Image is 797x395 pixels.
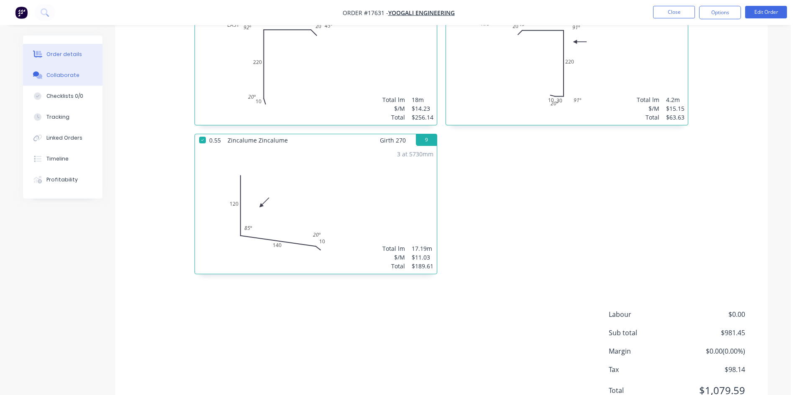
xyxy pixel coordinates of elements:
button: Checklists 0/0 [23,86,103,107]
a: Yoogali Engineering [388,9,455,17]
img: Factory [15,6,28,19]
div: Total lm [637,95,659,104]
div: $256.14 [412,113,433,122]
button: Order details [23,44,103,65]
div: $/M [382,104,405,113]
div: Total [382,262,405,270]
span: Order #17631 - [343,9,388,17]
div: Total [382,113,405,122]
span: $0.00 ( 0.00 %) [683,346,745,356]
div: Total lm [382,244,405,253]
span: $98.14 [683,364,745,375]
span: Zincalume Zincalume [224,134,291,146]
button: Collaborate [23,65,103,86]
div: $189.61 [412,262,433,270]
span: $981.45 [683,328,745,338]
div: 18m [412,95,433,104]
div: Linked Orders [46,134,82,142]
div: Tracking [46,113,69,121]
div: $14.23 [412,104,433,113]
span: 0.55 [206,134,224,146]
span: Labour [609,309,683,319]
button: Linked Orders [23,127,103,148]
div: $63.63 [666,113,684,122]
button: Profitability [23,169,103,190]
span: Tax [609,364,683,375]
span: Girth 270 [380,134,406,146]
button: Timeline [23,148,103,169]
div: 4.2m [666,95,684,104]
span: $0.00 [683,309,745,319]
button: Options [699,6,741,19]
div: 01201401085º20º3 at 5730mmTotal lm$/MTotal17.19m$11.03$189.61 [195,146,437,274]
div: Total [637,113,659,122]
div: $15.15 [666,104,684,113]
div: Checklists 0/0 [46,92,83,100]
div: $/M [382,253,405,262]
button: Edit Order [745,6,787,18]
span: Sub total [609,328,683,338]
div: Timeline [46,155,69,163]
button: Close [653,6,695,18]
div: Profitability [46,176,78,183]
div: Collaborate [46,71,79,79]
div: 17.19m [412,244,433,253]
div: Order details [46,51,82,58]
div: $/M [637,104,659,113]
button: Tracking [23,107,103,127]
div: $11.03 [412,253,433,262]
button: 9 [416,134,437,146]
span: Margin [609,346,683,356]
div: Total lm [382,95,405,104]
div: 3 at 5730mm [397,150,433,158]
